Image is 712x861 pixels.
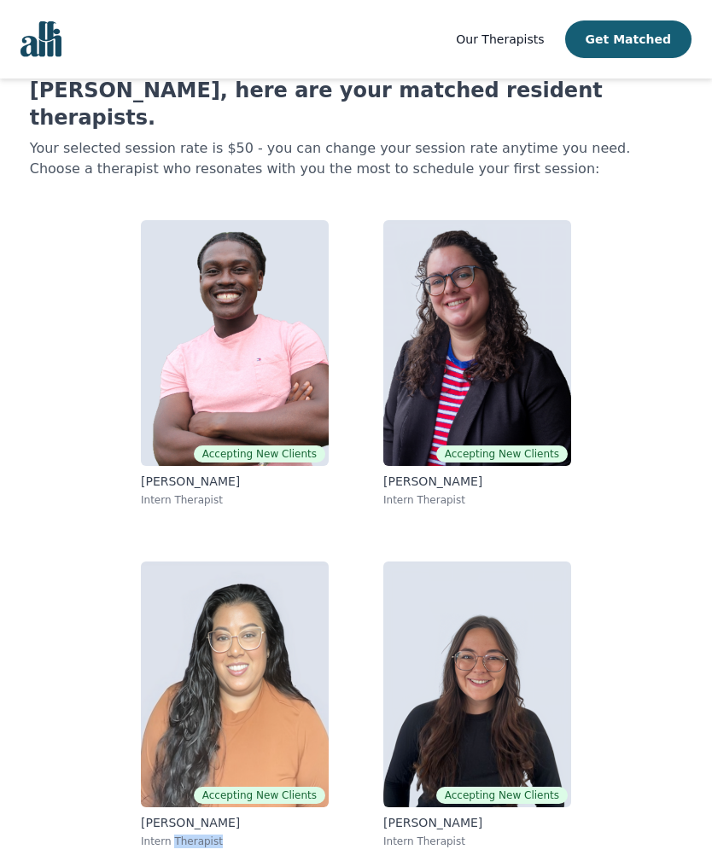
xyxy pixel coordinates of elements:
[141,561,329,807] img: Christina Persaud
[141,493,329,507] p: Intern Therapist
[20,21,61,57] img: alli logo
[194,787,325,804] span: Accepting New Clients
[383,814,571,831] p: [PERSON_NAME]
[370,207,585,521] a: Cayley HansonAccepting New Clients[PERSON_NAME]Intern Therapist
[194,445,325,462] span: Accepting New Clients
[30,77,683,131] h1: [PERSON_NAME], here are your matched resident therapists.
[383,835,571,848] p: Intern Therapist
[383,493,571,507] p: Intern Therapist
[456,32,544,46] span: Our Therapists
[141,473,329,490] p: [PERSON_NAME]
[456,29,544,49] a: Our Therapists
[383,220,571,466] img: Cayley Hanson
[141,220,329,466] img: Anthony Kusi
[141,814,329,831] p: [PERSON_NAME]
[127,207,342,521] a: Anthony KusiAccepting New Clients[PERSON_NAME]Intern Therapist
[436,445,568,462] span: Accepting New Clients
[565,20,692,58] button: Get Matched
[141,835,329,848] p: Intern Therapist
[383,561,571,807] img: Haile Mcbride
[436,787,568,804] span: Accepting New Clients
[383,473,571,490] p: [PERSON_NAME]
[30,138,683,179] p: Your selected session rate is $50 - you can change your session rate anytime you need. Choose a t...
